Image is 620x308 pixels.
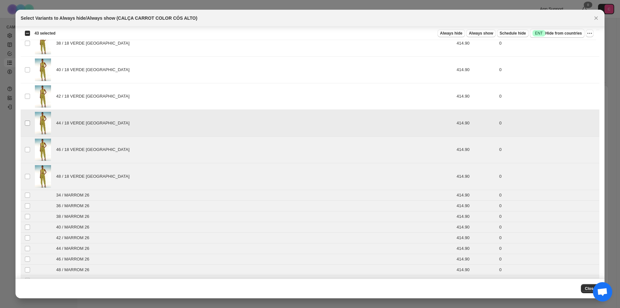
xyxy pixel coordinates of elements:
td: 414.90 [455,254,497,264]
td: 0 [497,30,599,56]
td: 0 [497,232,599,243]
span: 43 selected [35,31,56,36]
td: 414.90 [455,136,497,163]
td: 414.90 [455,57,497,83]
span: 46 / MARROM 26 [56,256,93,262]
td: 414.90 [455,200,497,211]
td: 0 [497,83,599,110]
button: Always hide [438,29,465,37]
td: 414.90 [455,264,497,275]
td: 414.90 [455,275,497,286]
td: 0 [497,264,599,275]
span: 48 / MARROM 26 [56,267,93,273]
span: Hide from countries [532,30,582,37]
span: 34 / MARROM 26 [56,192,93,198]
td: 0 [497,110,599,136]
span: 34 / USO INTERNO INDISPONIVEL PARA VENDA [56,277,155,284]
span: 44 / MARROM 26 [56,245,93,252]
span: 42 / MARROM 26 [56,235,93,241]
td: 0 [497,222,599,232]
td: 414.90 [455,30,497,56]
img: 12674_06152_01.jpg [35,139,51,161]
td: 0 [497,243,599,254]
span: 38 / 18 VERDE [GEOGRAPHIC_DATA] [56,40,133,47]
button: Always show [466,29,496,37]
span: Always hide [440,31,462,36]
span: 46 / 18 VERDE [GEOGRAPHIC_DATA] [56,146,133,153]
td: 0 [497,275,599,286]
img: 12674_06152_01.jpg [35,85,51,108]
img: 12674_06152_01.jpg [35,112,51,134]
span: 42 / 18 VERDE [GEOGRAPHIC_DATA] [56,93,133,100]
a: Bate-papo aberto [593,282,612,302]
td: 414.90 [455,243,497,254]
td: 414.90 [455,190,497,200]
span: Close [585,286,595,291]
td: 414.90 [455,83,497,110]
button: More actions [586,29,594,37]
span: Always show [469,31,493,36]
td: 0 [497,163,599,190]
td: 414.90 [455,163,497,190]
td: 0 [497,136,599,163]
h2: Select Variants to Always hide/Always show (CALÇA CARROT COLOR CÓS ALTO) [21,15,197,21]
button: Close [581,284,599,293]
img: 12674_06152_01.jpg [35,165,51,187]
td: 0 [497,211,599,222]
button: SuccessENTHide from countries [530,29,584,38]
span: 48 / 18 VERDE [GEOGRAPHIC_DATA] [56,173,133,180]
span: 40 / 18 VERDE [GEOGRAPHIC_DATA] [56,67,133,73]
img: 12674_06152_01.jpg [35,58,51,81]
span: 36 / MARROM 26 [56,203,93,209]
td: 414.90 [455,222,497,232]
span: Schedule hide [500,31,526,36]
span: 38 / MARROM 26 [56,213,93,220]
td: 0 [497,254,599,264]
span: 44 / 18 VERDE [GEOGRAPHIC_DATA] [56,120,133,126]
button: Close [592,14,601,23]
button: Schedule hide [497,29,528,37]
img: 12674_06152_01.jpg [35,32,51,54]
td: 0 [497,200,599,211]
span: ENT [535,31,543,36]
span: 40 / MARROM 26 [56,224,93,230]
td: 414.90 [455,211,497,222]
td: 0 [497,190,599,200]
td: 0 [497,57,599,83]
td: 414.90 [455,110,497,136]
td: 414.90 [455,232,497,243]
